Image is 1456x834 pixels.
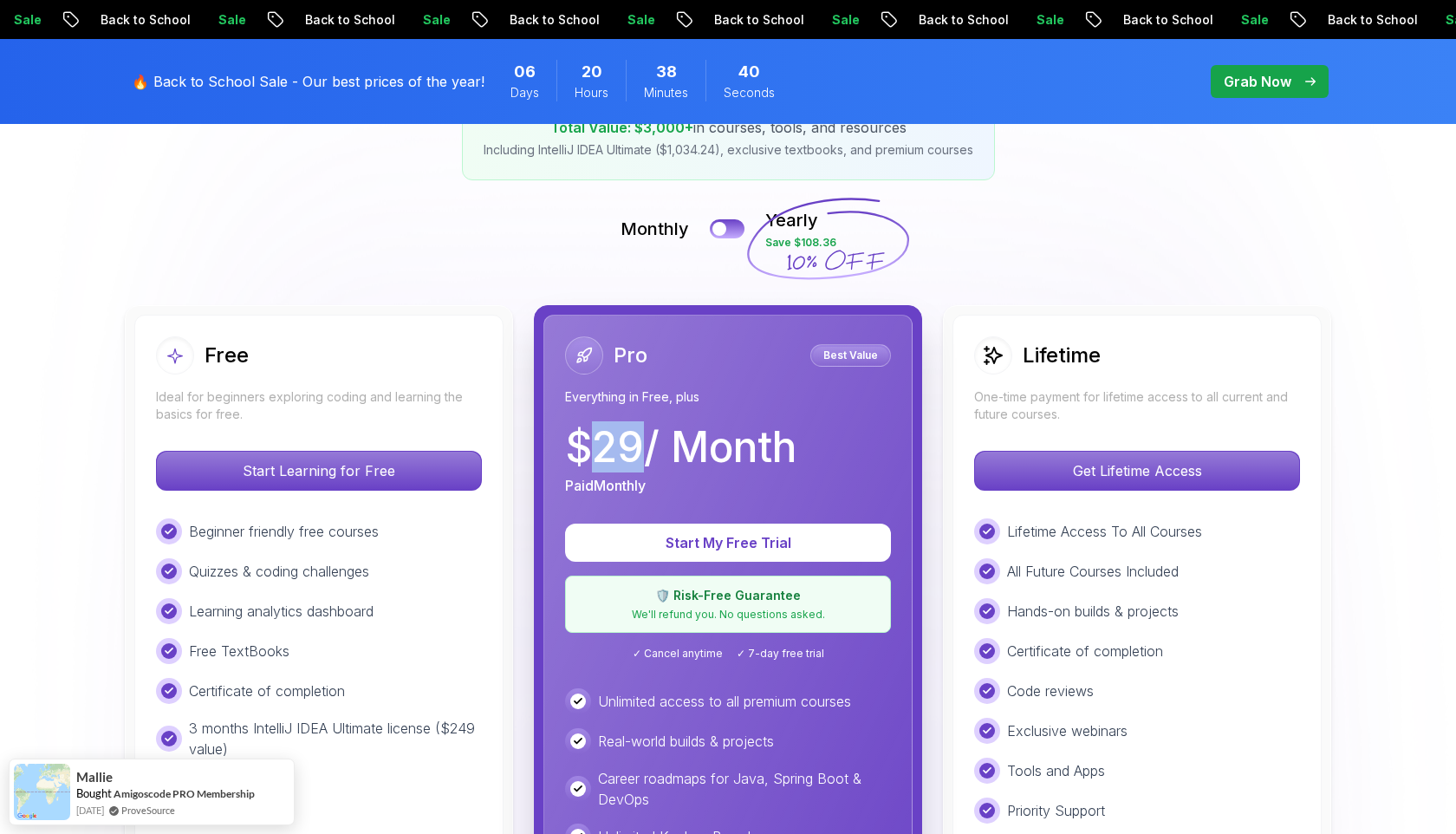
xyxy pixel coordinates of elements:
[14,764,70,820] img: provesource social proof notification image
[565,388,891,406] p: Everything in Free, plus
[582,60,602,84] span: 20 Hours
[514,60,536,84] span: 6 Days
[291,11,409,29] p: Back to School
[565,524,891,562] button: Start My Free Trial
[813,347,888,364] p: Best Value
[1007,561,1179,582] p: All Future Courses Included
[496,11,614,29] p: Back to School
[1007,720,1128,741] p: Exclusive webinars
[1023,342,1101,369] h2: Lifetime
[76,803,104,818] span: [DATE]
[975,452,1299,490] p: Get Lifetime Access
[565,427,796,468] p: $ 29 / Month
[1007,760,1105,781] p: Tools and Apps
[1007,601,1179,622] p: Hands-on builds & projects
[614,342,647,369] h2: Pro
[1023,11,1078,29] p: Sale
[484,141,973,159] p: Including IntelliJ IDEA Ultimate ($1,034.24), exclusive textbooks, and premium courses
[87,11,205,29] p: Back to School
[738,60,760,84] span: 40 Seconds
[598,691,851,712] p: Unlimited access to all premium courses
[818,11,874,29] p: Sale
[76,786,112,800] span: Bought
[974,462,1300,479] a: Get Lifetime Access
[576,587,880,604] p: 🛡️ Risk-Free Guarantee
[189,521,379,542] p: Beginner friendly free courses
[156,451,482,491] button: Start Learning for Free
[724,84,775,101] span: Seconds
[1224,71,1291,92] p: Grab Now
[656,60,677,84] span: 38 Minutes
[189,561,369,582] p: Quizzes & coding challenges
[76,770,113,785] span: Mallie
[737,647,824,661] span: ✓ 7-day free trial
[189,681,345,701] p: Certificate of completion
[1007,641,1163,661] p: Certificate of completion
[550,119,693,136] span: Total Value: $3,000+
[614,11,669,29] p: Sale
[974,451,1300,491] button: Get Lifetime Access
[700,11,818,29] p: Back to School
[156,388,482,423] p: Ideal for beginners exploring coding and learning the basics for free.
[1314,11,1432,29] p: Back to School
[157,452,481,490] p: Start Learning for Free
[205,342,249,369] h2: Free
[189,641,289,661] p: Free TextBooks
[189,601,374,622] p: Learning analytics dashboard
[974,388,1300,423] p: One-time payment for lifetime access to all current and future courses.
[1007,800,1105,821] p: Priority Support
[189,718,482,759] p: 3 months IntelliJ IDEA Ultimate license ($249 value)
[565,475,646,496] p: Paid Monthly
[205,11,260,29] p: Sale
[598,768,891,810] p: Career roadmaps for Java, Spring Boot & DevOps
[1007,521,1202,542] p: Lifetime Access To All Courses
[905,11,1023,29] p: Back to School
[575,84,608,101] span: Hours
[576,608,880,622] p: We'll refund you. No questions asked.
[644,84,688,101] span: Minutes
[1227,11,1283,29] p: Sale
[1109,11,1227,29] p: Back to School
[132,71,484,92] p: 🔥 Back to School Sale - Our best prices of the year!
[121,803,175,818] a: ProveSource
[409,11,465,29] p: Sale
[484,117,973,138] p: in courses, tools, and resources
[598,731,774,752] p: Real-world builds & projects
[156,462,482,479] a: Start Learning for Free
[621,217,689,241] p: Monthly
[633,647,723,661] span: ✓ Cancel anytime
[1007,681,1094,701] p: Code reviews
[114,787,255,800] a: Amigoscode PRO Membership
[565,534,891,551] a: Start My Free Trial
[586,532,870,553] p: Start My Free Trial
[510,84,539,101] span: Days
